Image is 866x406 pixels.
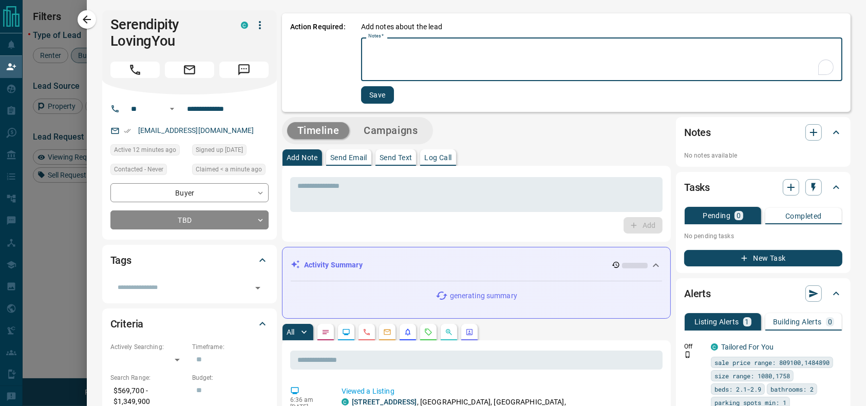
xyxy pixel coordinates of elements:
[684,342,705,351] p: Off
[291,256,662,275] div: Activity Summary
[304,260,363,270] p: Activity Summary
[424,328,432,336] svg: Requests
[465,328,474,336] svg: Agent Actions
[684,179,710,196] h2: Tasks
[684,285,711,302] h2: Alerts
[773,318,822,325] p: Building Alerts
[352,398,417,406] a: [STREET_ADDRESS]
[192,373,269,382] p: Budget:
[368,33,384,40] label: Notes
[165,62,214,78] span: Email
[219,62,269,78] span: Message
[110,252,131,268] h2: Tags
[110,373,187,382] p: Search Range:
[241,22,248,29] div: condos.ca
[196,164,262,175] span: Claimed < a minute ago
[361,22,442,32] p: Add notes about the lead
[110,342,187,352] p: Actively Searching:
[684,228,842,244] p: No pending tasks
[694,318,739,325] p: Listing Alerts
[110,183,269,202] div: Buyer
[711,343,718,351] div: condos.ca
[785,212,822,220] p: Completed
[166,103,178,115] button: Open
[110,316,144,332] h2: Criteria
[828,318,832,325] p: 0
[192,342,269,352] p: Timeframe:
[251,281,265,295] button: Open
[745,318,749,325] p: 1
[684,151,842,160] p: No notes available
[342,386,658,397] p: Viewed a Listing
[721,343,774,351] a: Tailored For You
[192,164,269,178] div: Sun Aug 17 2025
[361,86,394,104] button: Save
[684,351,691,358] svg: Push Notification Only
[368,42,835,77] textarea: To enrich screen reader interactions, please activate Accessibility in Grammarly extension settings
[290,396,326,403] p: 6:36 am
[287,154,318,161] p: Add Note
[330,154,367,161] p: Send Email
[424,154,451,161] p: Log Call
[342,398,349,405] div: condos.ca
[110,210,269,229] div: TBD
[383,328,391,336] svg: Emails
[770,384,814,394] span: bathrooms: 2
[110,144,187,159] div: Sun Aug 17 2025
[114,164,163,175] span: Contacted - Never
[684,175,842,200] div: Tasks
[124,127,131,134] svg: Email Verified
[737,212,741,219] p: 0
[703,212,730,219] p: Pending
[342,328,350,336] svg: Lead Browsing Activity
[110,62,160,78] span: Call
[110,16,225,49] h1: Serendipity LovingYou
[287,328,295,336] p: All
[110,248,269,273] div: Tags
[714,384,761,394] span: beds: 2.1-2.9
[684,250,842,266] button: New Task
[110,312,269,336] div: Criteria
[138,126,254,134] a: [EMAIL_ADDRESS][DOMAIN_NAME]
[322,328,330,336] svg: Notes
[684,120,842,145] div: Notes
[445,328,453,336] svg: Opportunities
[450,291,517,301] p: generating summary
[114,145,176,155] span: Active 12 minutes ago
[353,122,428,139] button: Campaigns
[684,281,842,306] div: Alerts
[290,22,346,104] p: Action Required:
[196,145,243,155] span: Signed up [DATE]
[380,154,412,161] p: Send Text
[287,122,350,139] button: Timeline
[684,124,711,141] h2: Notes
[363,328,371,336] svg: Calls
[714,371,790,381] span: size range: 1080,1758
[714,357,830,368] span: sale price range: 809100,1484890
[192,144,269,159] div: Thu May 08 2025
[404,328,412,336] svg: Listing Alerts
